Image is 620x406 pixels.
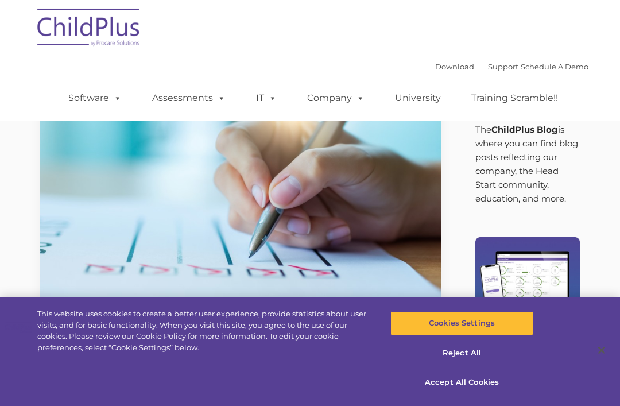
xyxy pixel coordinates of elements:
button: Cookies Settings [390,311,533,335]
strong: ChildPlus Blog [491,124,558,135]
a: Schedule A Demo [521,62,588,71]
button: Accept All Cookies [390,370,533,395]
font: | [435,62,588,71]
div: This website uses cookies to create a better user experience, provide statistics about user visit... [37,308,372,353]
img: ChildPlus by Procare Solutions [32,1,146,58]
p: The is where you can find blog posts reflecting our company, the Head Start community, education,... [475,123,580,206]
a: Assessments [141,87,237,110]
button: Close [589,338,614,363]
a: University [383,87,452,110]
a: Download [435,62,474,71]
img: Efficiency Boost: ChildPlus Online's Enhanced Family Pre-Application Process - Streamlining Appli... [40,80,441,306]
a: IT [245,87,288,110]
button: Reject All [390,341,533,365]
a: Software [57,87,133,110]
a: Support [488,62,518,71]
a: Company [296,87,376,110]
a: Training Scramble!! [460,87,569,110]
